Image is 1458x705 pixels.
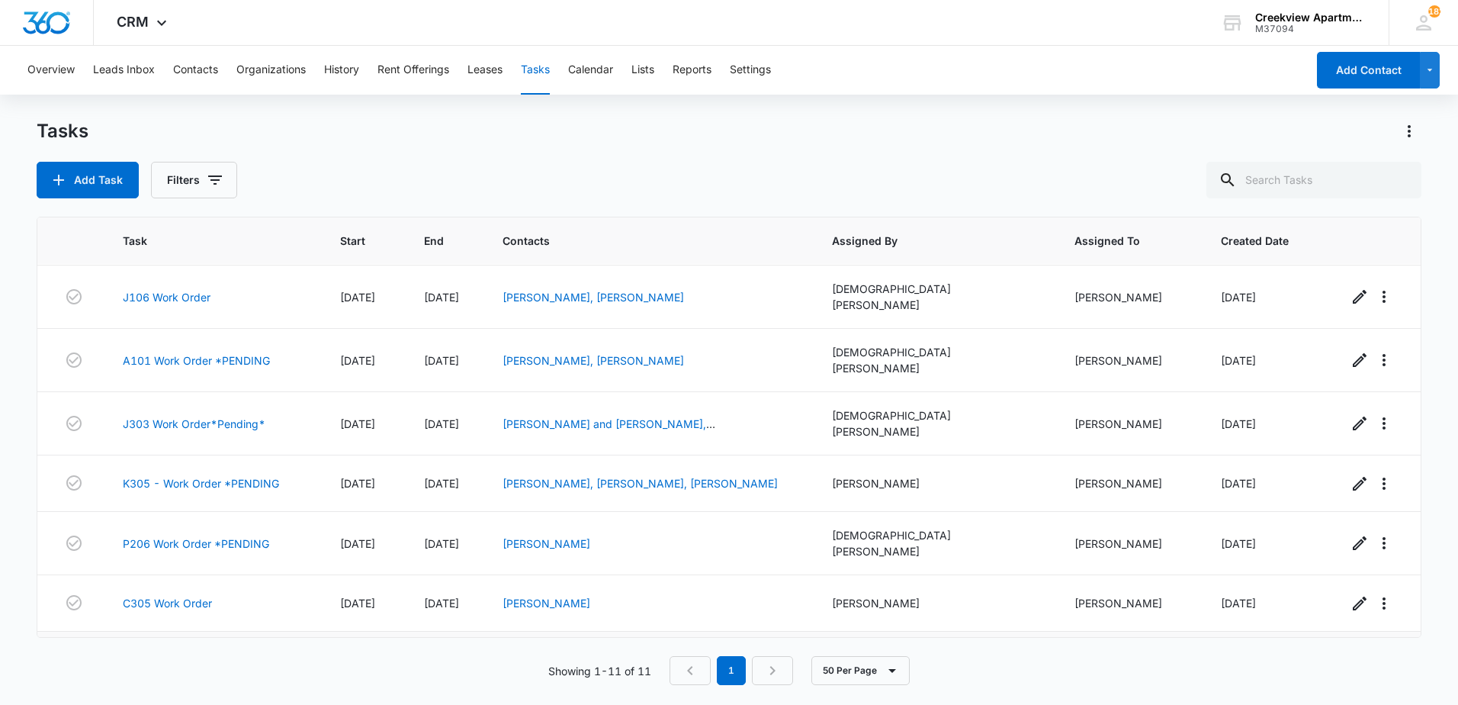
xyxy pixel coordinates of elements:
div: [PERSON_NAME] [832,595,1038,611]
span: 182 [1428,5,1440,18]
span: CRM [117,14,149,30]
button: History [324,46,359,95]
button: Contacts [173,46,218,95]
em: 1 [717,656,746,685]
span: [DATE] [1221,354,1256,367]
a: [PERSON_NAME] [503,537,590,550]
div: account id [1255,24,1366,34]
span: Contacts [503,233,773,249]
button: Organizations [236,46,306,95]
span: [DATE] [340,291,375,304]
span: [DATE] [424,354,459,367]
span: [DATE] [424,597,459,610]
button: Add Task [37,162,139,198]
a: [PERSON_NAME], [PERSON_NAME] [503,354,684,367]
div: [DEMOGRAPHIC_DATA][PERSON_NAME] [832,527,1038,559]
a: C305 Work Order [123,595,212,611]
a: A101 Work Order *PENDING [123,352,270,369]
div: [PERSON_NAME] [1074,536,1184,552]
button: Settings [730,46,771,95]
span: [DATE] [340,477,375,490]
span: End [424,233,444,249]
div: [PERSON_NAME] [832,475,1038,491]
button: Leads Inbox [93,46,155,95]
div: [PERSON_NAME] [1074,352,1184,369]
a: K305 - Work Order *PENDING [123,475,279,491]
span: [DATE] [340,354,375,367]
div: [DEMOGRAPHIC_DATA][PERSON_NAME] [832,281,1038,313]
a: J303 Work Order*Pending* [123,416,265,432]
span: [DATE] [1221,597,1256,610]
div: notifications count [1428,5,1440,18]
p: Showing 1-11 of 11 [548,663,651,679]
span: [DATE] [340,537,375,550]
a: [PERSON_NAME], [PERSON_NAME], [PERSON_NAME] [503,477,778,490]
span: Start [340,233,365,249]
button: Lists [631,46,654,95]
span: [DATE] [424,537,459,550]
span: [DATE] [340,417,375,430]
span: Created Date [1221,233,1289,249]
button: Filters [151,162,237,198]
button: Tasks [521,46,550,95]
button: Rent Offerings [377,46,449,95]
span: Assigned By [832,233,1016,249]
div: account name [1255,11,1366,24]
button: 50 Per Page [811,656,910,685]
span: [DATE] [1221,291,1256,304]
a: [PERSON_NAME] and [PERSON_NAME], [PERSON_NAME] [503,417,715,446]
span: [DATE] [424,291,459,304]
div: [PERSON_NAME] [1074,416,1184,432]
a: J106 Work Order [123,289,210,305]
a: [PERSON_NAME] [503,597,590,610]
a: P206 Work Order *PENDING [123,536,269,552]
span: [DATE] [424,417,459,430]
div: [PERSON_NAME] [1074,475,1184,491]
span: Task [123,233,281,249]
div: [PERSON_NAME] [1074,289,1184,305]
span: [DATE] [1221,477,1256,490]
div: [DEMOGRAPHIC_DATA][PERSON_NAME] [832,344,1038,376]
button: Leases [467,46,503,95]
button: Actions [1397,119,1421,143]
button: Add Contact [1317,52,1420,89]
h1: Tasks [37,120,88,143]
input: Search Tasks [1206,162,1421,198]
span: [DATE] [1221,417,1256,430]
button: Reports [673,46,711,95]
button: Overview [27,46,75,95]
div: [DEMOGRAPHIC_DATA][PERSON_NAME] [832,407,1038,439]
a: [PERSON_NAME], [PERSON_NAME] [503,291,684,304]
div: [PERSON_NAME] [1074,595,1184,611]
button: Calendar [568,46,613,95]
span: [DATE] [1221,537,1256,550]
span: [DATE] [340,597,375,610]
span: [DATE] [424,477,459,490]
span: Assigned To [1074,233,1162,249]
nav: Pagination [670,656,793,685]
